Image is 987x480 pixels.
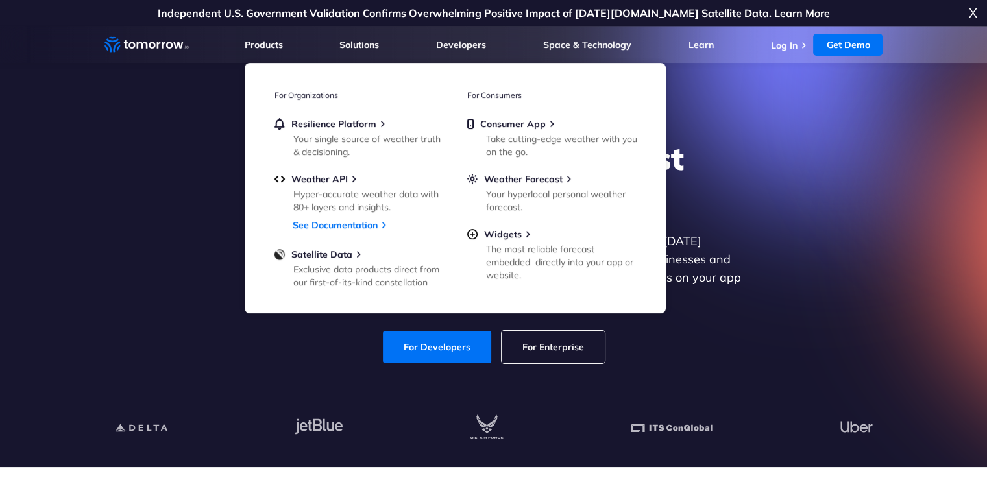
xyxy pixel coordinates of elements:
h3: For Consumers [467,90,636,100]
a: Weather APIHyper-accurate weather data with 80+ layers and insights. [274,173,443,211]
a: Consumer AppTake cutting-edge weather with you on the go. [467,118,636,156]
a: Independent U.S. Government Validation Confirms Overwhelming Positive Impact of [DATE][DOMAIN_NAM... [158,6,830,19]
img: mobile.svg [467,118,474,130]
img: bell.svg [274,118,285,130]
a: Get Demo [813,34,883,56]
h3: For Organizations [274,90,443,100]
span: Satellite Data [291,248,352,260]
span: Weather API [291,173,348,185]
div: Your hyperlocal personal weather forecast. [486,187,637,213]
a: Solutions [339,39,379,51]
a: Learn [688,39,714,51]
a: Satellite DataExclusive data products direct from our first-of-its-kind constellation [274,248,443,286]
span: Consumer App [480,118,546,130]
a: WidgetsThe most reliable forecast embedded directly into your app or website. [467,228,636,279]
span: Widgets [484,228,522,240]
a: Resilience PlatformYour single source of weather truth & decisioning. [274,118,443,156]
p: Get reliable and precise weather data through our free API. Count on [DATE][DOMAIN_NAME] for quic... [243,232,744,305]
a: Home link [104,35,189,54]
a: For Enterprise [502,331,605,363]
div: Take cutting-edge weather with you on the go. [486,132,637,158]
div: Your single source of weather truth & decisioning. [293,132,445,158]
a: Products [245,39,283,51]
span: Weather Forecast [484,173,563,185]
img: satellite-data-menu.png [274,248,285,260]
a: See Documentation [293,219,378,231]
a: Weather ForecastYour hyperlocal personal weather forecast. [467,173,636,211]
a: For Developers [383,331,491,363]
div: Exclusive data products direct from our first-of-its-kind constellation [293,263,445,289]
a: Developers [436,39,486,51]
img: plus-circle.svg [467,228,478,240]
div: The most reliable forecast embedded directly into your app or website. [486,243,637,282]
h1: Explore the World’s Best Weather API [243,139,744,217]
a: Space & Technology [543,39,631,51]
div: Hyper-accurate weather data with 80+ layers and insights. [293,187,445,213]
span: Resilience Platform [291,118,376,130]
img: sun.svg [467,173,478,185]
a: Log In [770,40,797,51]
img: api.svg [274,173,285,185]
